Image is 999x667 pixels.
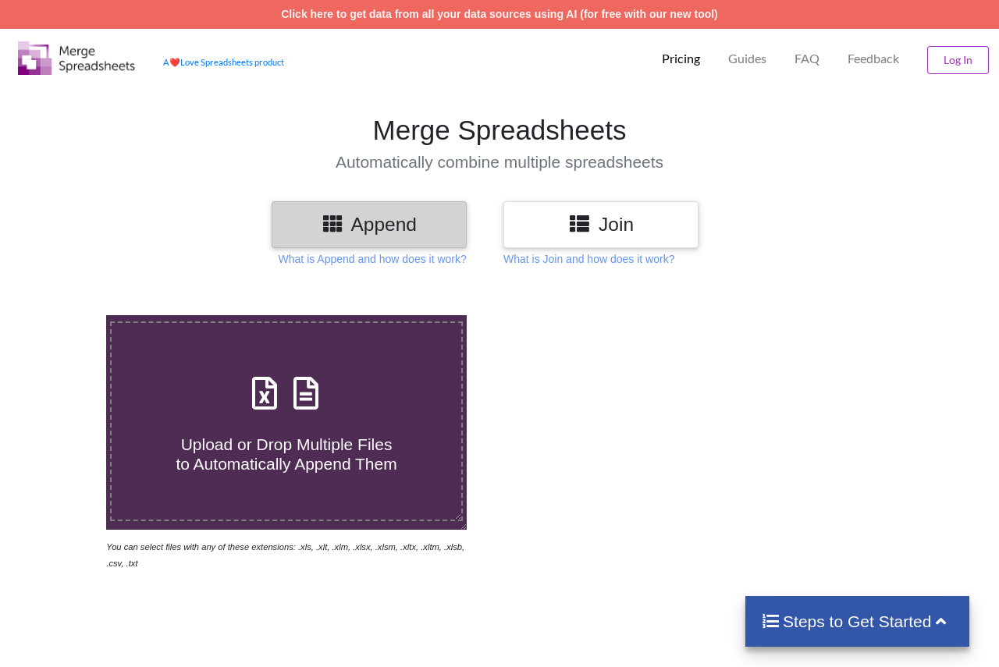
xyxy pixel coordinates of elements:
[927,46,989,74] button: Log In
[106,542,464,568] i: You can select files with any of these extensions: .xls, .xlt, .xlm, .xlsx, .xlsm, .xltx, .xltm, ...
[662,51,700,67] p: Pricing
[795,51,819,67] p: FAQ
[169,57,180,67] span: heart
[503,251,674,267] p: What is Join and how does it work?
[728,51,766,67] p: Guides
[18,41,135,75] img: Logo.png
[281,8,718,20] a: Click here to get data from all your data sources using AI (for free with our new tool)
[848,52,899,65] span: Feedback
[163,57,284,67] a: AheartLove Spreadsheets product
[279,251,467,267] p: What is Append and how does it work?
[176,435,396,473] span: Upload or Drop Multiple Files to Automatically Append Them
[515,213,687,236] h3: Join
[761,612,954,631] h4: Steps to Get Started
[283,213,455,236] h3: Append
